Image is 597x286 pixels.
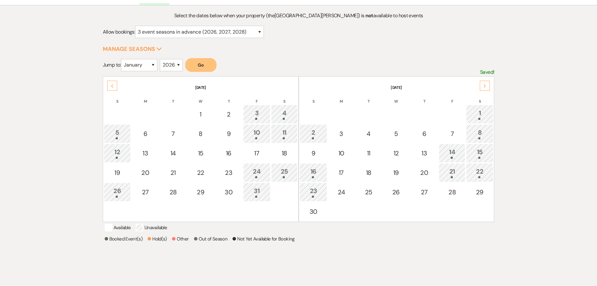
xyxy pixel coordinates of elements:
p: Other [172,235,189,243]
div: 19 [107,168,128,177]
div: 21 [442,167,462,178]
div: 9 [303,148,324,158]
p: Unavailable [136,224,167,231]
div: 15 [469,147,490,159]
div: 14 [163,148,183,158]
th: T [160,91,186,104]
div: 24 [331,187,351,197]
strong: not [365,12,373,19]
div: 22 [469,167,490,178]
p: Hold(s) [148,235,167,243]
p: Booked Event(s) [105,235,143,243]
div: 6 [414,129,435,138]
div: 5 [386,129,406,138]
div: 11 [275,128,294,139]
div: 12 [386,148,406,158]
th: S [104,91,131,104]
div: 10 [247,128,267,139]
p: Select the dates below when your property (the [GEOGRAPHIC_DATA][PERSON_NAME] ) is available to h... [152,12,445,20]
div: 18 [275,148,294,158]
div: 20 [135,168,156,177]
p: Not Yet Available for Booking [233,235,294,243]
th: S [466,91,493,104]
div: 24 [247,167,267,178]
div: 26 [386,187,406,197]
p: Saved! [480,68,494,76]
div: 1 [191,110,211,119]
span: Allow bookings: [103,29,135,35]
div: 13 [414,148,435,158]
div: 7 [442,129,462,138]
div: 14 [442,147,462,159]
div: 29 [469,187,490,197]
div: 3 [247,108,267,120]
p: Out of Season [194,235,228,243]
div: 16 [303,167,324,178]
div: 26 [107,186,128,198]
div: 17 [331,168,351,177]
div: 18 [359,168,378,177]
div: 28 [442,187,462,197]
th: M [131,91,159,104]
div: 4 [275,108,294,120]
div: 27 [414,187,435,197]
div: 29 [191,187,211,197]
div: 4 [359,129,378,138]
div: 30 [303,207,324,216]
div: 3 [331,129,351,138]
div: 31 [247,186,267,198]
th: T [410,91,438,104]
th: F [243,91,270,104]
th: F [439,91,465,104]
div: 28 [163,187,183,197]
th: T [215,91,243,104]
th: S [300,91,327,104]
th: S [271,91,298,104]
th: M [328,91,354,104]
button: Manage Seasons [103,46,162,52]
div: 7 [163,129,183,138]
div: 12 [107,147,128,159]
th: W [382,91,410,104]
div: 9 [218,129,239,138]
div: 13 [135,148,156,158]
p: Available [105,224,131,231]
div: 30 [218,187,239,197]
div: 17 [247,148,267,158]
div: 2 [218,110,239,119]
div: 19 [386,168,406,177]
div: 5 [107,128,128,139]
div: 16 [218,148,239,158]
th: [DATE] [300,77,494,90]
span: Jump to: [103,62,121,68]
div: 6 [135,129,156,138]
div: 25 [359,187,378,197]
div: 2 [303,128,324,139]
div: 23 [303,186,324,198]
th: W [187,91,214,104]
th: T [355,91,382,104]
div: 8 [469,128,490,139]
div: 15 [191,148,211,158]
div: 20 [414,168,435,177]
div: 10 [331,148,351,158]
div: 27 [135,187,156,197]
div: 1 [469,108,490,120]
div: 8 [191,129,211,138]
div: 25 [275,167,294,178]
button: Go [185,58,217,72]
div: 23 [218,168,239,177]
div: 21 [163,168,183,177]
th: [DATE] [104,77,298,90]
div: 11 [359,148,378,158]
div: 22 [191,168,211,177]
